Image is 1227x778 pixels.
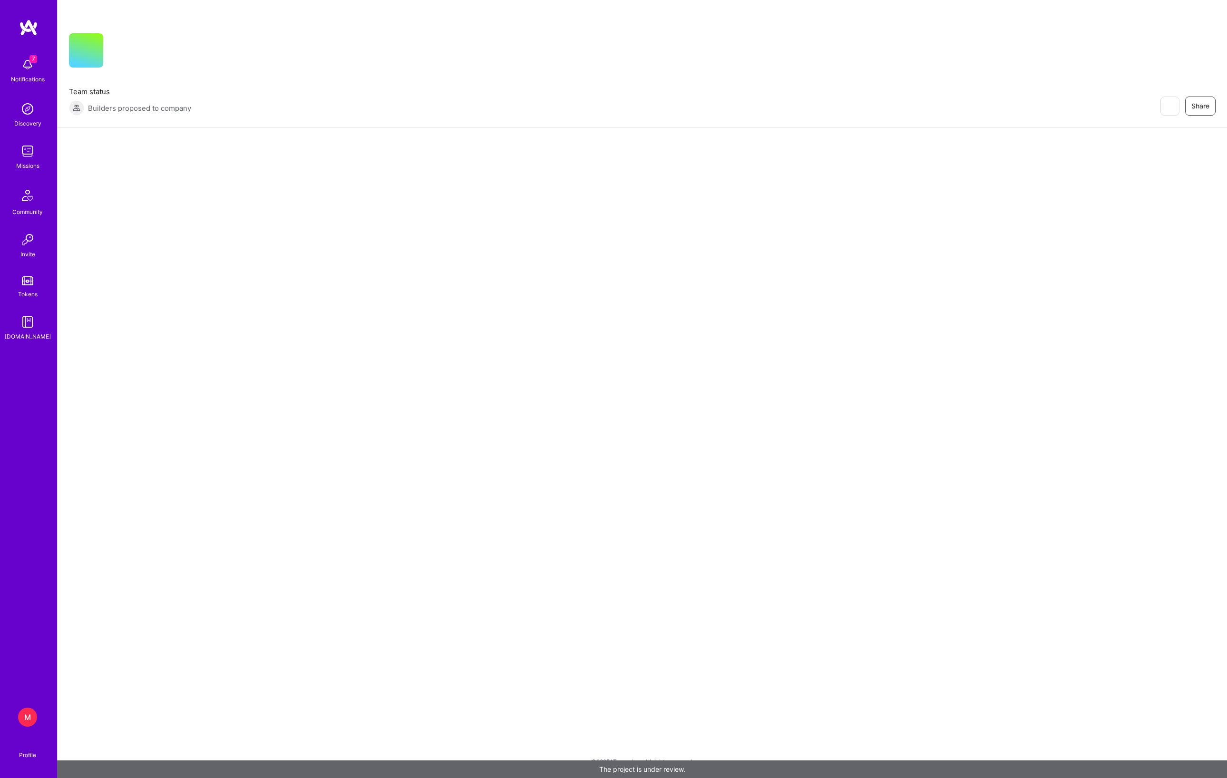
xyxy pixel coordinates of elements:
img: Community [16,184,39,207]
img: discovery [18,99,37,118]
div: Discovery [14,118,41,128]
span: Builders proposed to company [88,103,191,113]
img: Builders proposed to company [69,100,84,116]
div: Invite [20,249,35,259]
div: M [18,708,37,727]
div: Notifications [11,74,45,84]
div: [DOMAIN_NAME] [5,331,51,341]
span: Share [1191,101,1209,111]
div: Community [12,207,43,217]
div: Missions [16,161,39,171]
img: tokens [22,276,33,285]
span: Team status [69,87,191,97]
img: guide book [18,312,37,331]
div: Tokens [18,289,38,299]
i: icon EyeClosed [1166,102,1173,110]
a: Profile [16,740,39,759]
button: Share [1185,97,1216,116]
div: The project is under review. [57,760,1227,778]
a: M [16,708,39,727]
img: Invite [18,230,37,249]
span: 7 [29,55,37,63]
img: logo [19,19,38,36]
img: bell [18,55,37,74]
img: teamwork [18,142,37,161]
i: icon CompanyGray [115,49,122,56]
div: Profile [19,750,36,759]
